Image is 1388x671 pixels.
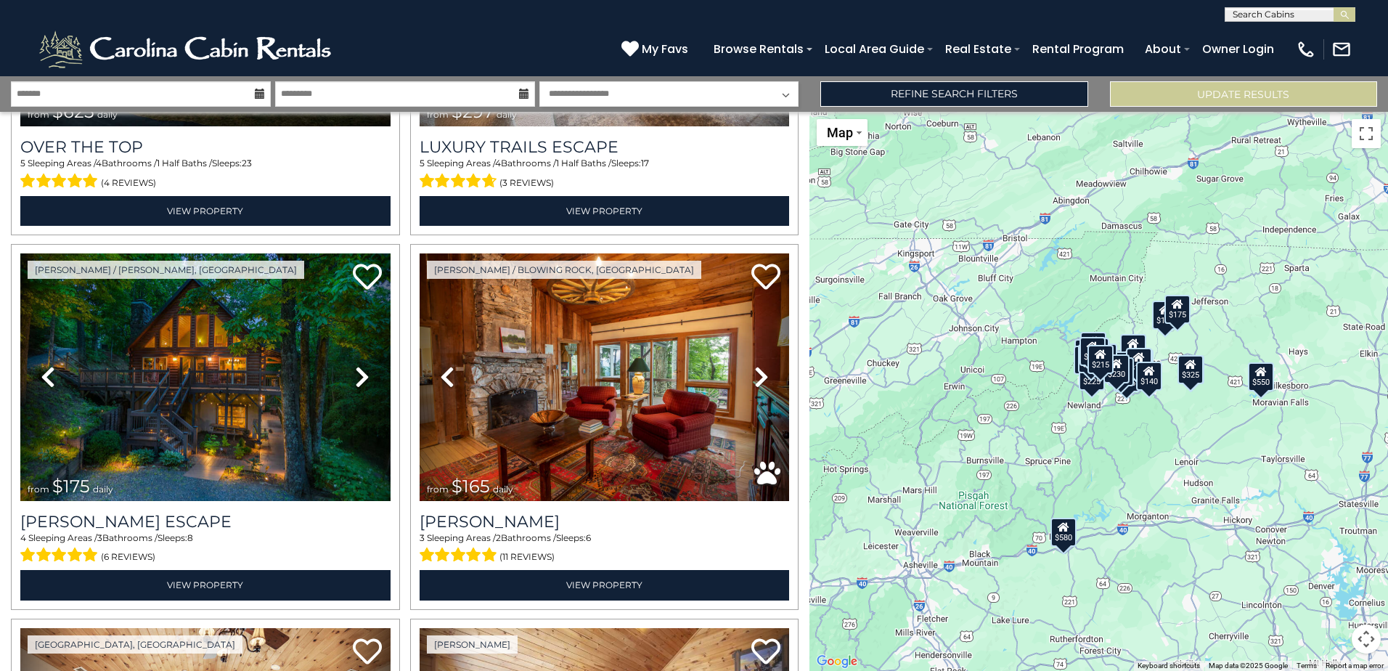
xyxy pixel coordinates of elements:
a: Owner Login [1195,36,1281,62]
a: Add to favorites [353,262,382,293]
button: Change map style [817,119,867,146]
span: 23 [242,158,252,168]
div: $215 [1087,345,1114,374]
a: View Property [20,196,391,226]
a: Browse Rentals [706,36,811,62]
a: Over The Top [20,137,391,157]
a: [PERSON_NAME] / [PERSON_NAME], [GEOGRAPHIC_DATA] [28,261,304,279]
div: $230 [1103,354,1129,383]
a: Add to favorites [751,637,780,668]
div: $140 [1136,362,1162,391]
a: View Property [20,570,391,600]
a: Add to favorites [353,637,382,668]
span: daily [497,109,517,120]
span: 5 [20,158,25,168]
span: from [28,109,49,120]
a: View Property [420,196,790,226]
span: (4 reviews) [101,174,156,192]
a: View Property [420,570,790,600]
div: $349 [1120,334,1146,363]
img: Google [813,652,861,671]
span: daily [493,484,513,495]
span: 4 [96,158,102,168]
span: $175 [52,476,90,497]
span: (11 reviews) [499,548,555,566]
div: Sleeping Areas / Bathrooms / Sleeps: [20,532,391,566]
div: $325 [1177,355,1204,384]
img: thumbnail_163277858.jpeg [420,253,790,501]
span: 1 Half Baths / [556,158,611,168]
a: [PERSON_NAME] Escape [20,512,391,532]
a: Open this area in Google Maps (opens a new window) [813,652,861,671]
span: 3 [97,532,102,543]
h3: Todd Escape [20,512,391,532]
span: daily [93,484,113,495]
button: Update Results [1110,81,1377,107]
div: $580 [1050,518,1077,547]
img: phone-regular-white.png [1296,39,1316,60]
span: 2 [496,532,501,543]
span: My Favs [642,40,688,58]
span: (3 reviews) [499,174,554,192]
a: [PERSON_NAME] [427,635,518,654]
a: Real Estate [938,36,1018,62]
div: $230 [1074,346,1100,375]
a: Add to favorites [751,262,780,293]
button: Map camera controls [1352,625,1381,654]
span: Map data ©2025 Google [1209,662,1288,670]
span: daily [97,109,118,120]
a: Luxury Trails Escape [420,137,790,157]
span: 1 Half Baths / [157,158,212,168]
a: [GEOGRAPHIC_DATA], [GEOGRAPHIC_DATA] [28,635,242,654]
div: $160 [1079,337,1106,366]
span: $165 [452,476,490,497]
a: Terms (opens in new tab) [1297,662,1317,670]
div: $424 [1077,344,1103,373]
a: My Favs [621,40,692,59]
a: Refine Search Filters [820,81,1087,107]
div: $297 [1177,355,1204,384]
div: $175 [1164,295,1190,324]
a: Local Area Guide [817,36,931,62]
div: $125 [1080,332,1106,361]
div: $400 [1105,351,1131,381]
div: $175 [1151,301,1177,330]
a: About [1138,36,1188,62]
button: Keyboard shortcuts [1138,661,1200,671]
div: Sleeping Areas / Bathrooms / Sleeps: [20,157,391,192]
div: $550 [1248,362,1274,391]
div: $165 [1126,348,1152,377]
span: 3 [420,532,425,543]
img: mail-regular-white.png [1331,39,1352,60]
span: 4 [495,158,501,168]
a: [PERSON_NAME] / Blowing Rock, [GEOGRAPHIC_DATA] [427,261,701,279]
span: 17 [641,158,649,168]
button: Toggle fullscreen view [1352,119,1381,148]
h3: Azalea Hill [420,512,790,532]
img: White-1-2.png [36,28,338,71]
span: 6 [586,532,591,543]
div: $225 [1079,362,1105,391]
img: thumbnail_168627805.jpeg [20,253,391,501]
span: 4 [20,532,26,543]
span: from [427,109,449,120]
span: from [28,484,49,495]
span: 5 [420,158,425,168]
a: [PERSON_NAME] [420,512,790,532]
div: Sleeping Areas / Bathrooms / Sleeps: [420,157,790,192]
span: from [427,484,449,495]
span: (6 reviews) [101,548,155,566]
a: Report a map error [1326,662,1384,670]
a: Rental Program [1025,36,1131,62]
span: Map [827,125,853,140]
div: Sleeping Areas / Bathrooms / Sleeps: [420,532,790,566]
span: 8 [187,532,193,543]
